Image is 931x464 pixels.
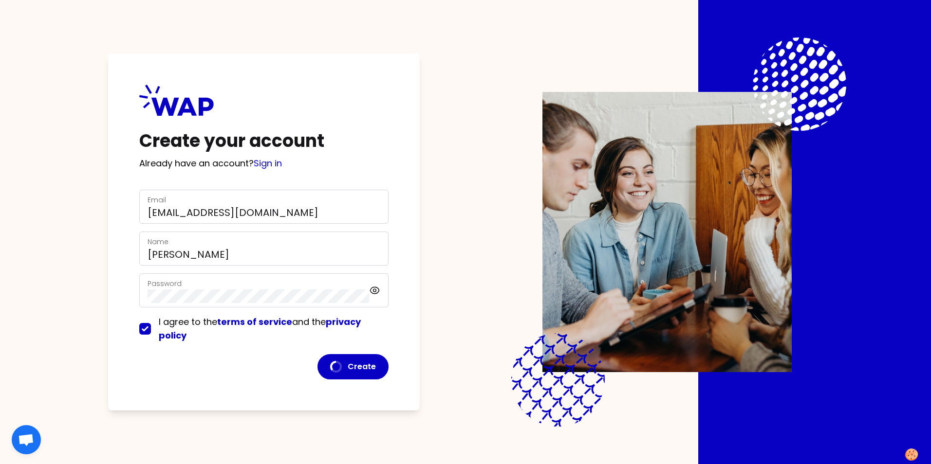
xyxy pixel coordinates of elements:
label: Password [148,279,182,288]
a: Sign in [254,157,282,169]
a: Open chat [12,425,41,454]
span: I agree to the and the [159,316,361,341]
button: Create [317,354,389,379]
h1: Create your account [139,131,389,151]
a: terms of service [217,316,292,328]
p: Already have an account? [139,157,389,170]
label: Name [148,237,168,247]
img: Description [542,92,792,372]
label: Email [148,195,166,205]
